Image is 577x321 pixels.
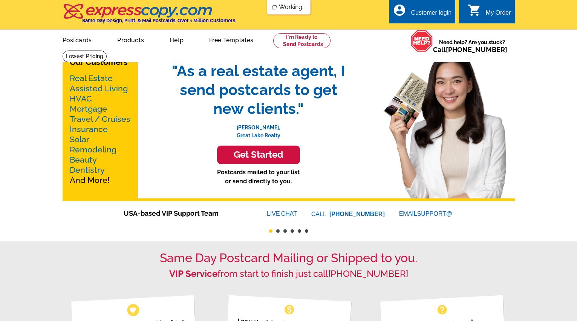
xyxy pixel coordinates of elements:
button: 6 of 6 [305,229,308,233]
div: Customer login [411,9,451,20]
a: Dentistry [70,165,105,175]
h4: Same Day Design, Print, & Mail Postcards. Over 1 Million Customers. [82,18,236,23]
a: EMAILSUPPORT@ [399,210,453,217]
a: Remodeling [70,145,116,154]
img: help [410,30,433,52]
button: 5 of 6 [298,229,301,233]
a: [PHONE_NUMBER] [329,211,385,217]
a: shopping_cart My Order [468,8,511,18]
i: account_circle [393,3,406,17]
img: loading... [271,5,277,11]
a: Real Estate [70,74,113,83]
a: Solar [70,135,89,144]
a: [PHONE_NUMBER] [328,268,408,279]
a: Same Day Design, Print, & Mail Postcards. Over 1 Million Customers. [63,9,236,23]
a: Assisted Living [70,84,128,93]
button: 1 of 6 [269,229,272,233]
button: 2 of 6 [276,229,280,233]
a: LIVECHAT [267,210,297,217]
h1: Same Day Postcard Mailing or Shipped to you. [63,251,515,265]
p: Postcards mailed to your list or send directly to you. [164,168,353,186]
button: 3 of 6 [283,229,287,233]
span: "As a real estate agent, I send postcards to get new clients." [164,61,353,118]
a: Products [105,31,156,48]
font: LIVE [267,209,281,218]
p: And More! [70,73,131,185]
h3: Get Started [227,149,291,160]
a: [PHONE_NUMBER] [446,46,507,54]
div: My Order [486,9,511,20]
a: HVAC [70,94,92,103]
span: Call [433,46,507,54]
a: Beauty [70,155,97,164]
span: USA-based VIP Support Team [124,208,244,218]
button: 4 of 6 [291,229,294,233]
span: favorite [129,306,137,314]
p: [PERSON_NAME], Great Lake Realty [164,118,353,140]
a: Free Templates [197,31,266,48]
a: Postcards [51,31,104,48]
a: Help [158,31,196,48]
i: shopping_cart [468,3,481,17]
strong: VIP Service [169,268,217,279]
font: CALL [311,210,328,219]
font: SUPPORT@ [417,209,453,218]
a: Insurance [70,124,108,134]
a: Mortgage [70,104,107,114]
a: Travel / Cruises [70,114,130,124]
h2: from start to finish just call [63,269,515,280]
span: help [436,304,448,316]
a: account_circle Customer login [393,8,451,18]
span: Need help? Are you stuck? [433,38,511,54]
a: Get Started [164,146,353,164]
span: monetization_on [283,304,295,316]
